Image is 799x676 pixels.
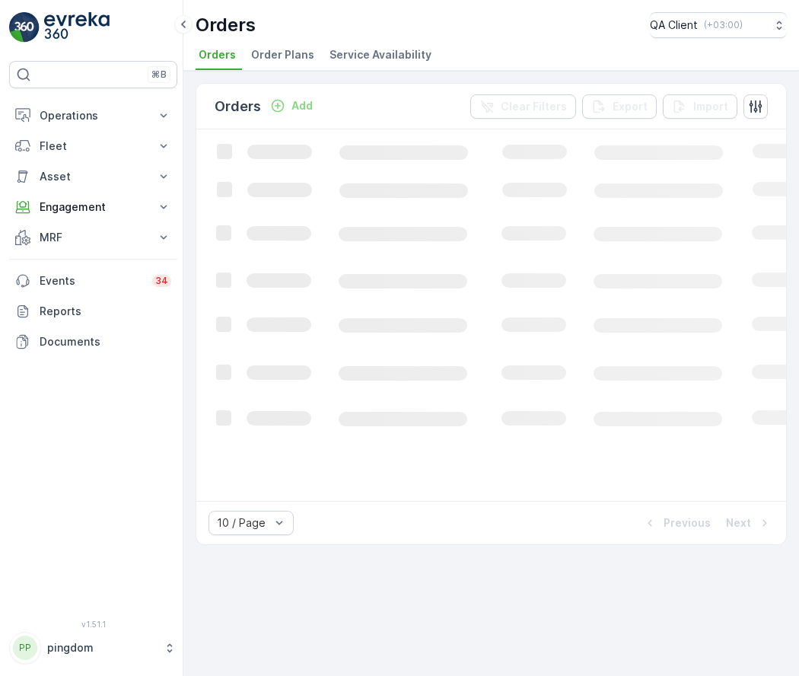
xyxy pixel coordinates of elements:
p: MRF [40,230,147,245]
button: Import [663,94,737,119]
button: Add [264,97,319,115]
p: Export [613,99,648,114]
p: Next [726,515,751,531]
p: 34 [155,275,168,287]
button: Next [724,514,774,532]
p: pingdom [47,640,156,655]
p: Documents [40,334,171,349]
span: Order Plans [251,47,314,62]
p: Reports [40,304,171,319]
button: MRF [9,222,177,253]
a: Documents [9,327,177,357]
button: Export [582,94,657,119]
p: Add [291,98,313,113]
p: Operations [40,108,147,123]
p: ⌘B [151,69,167,81]
button: Previous [641,514,712,532]
p: Orders [196,13,256,37]
img: logo_light-DOdMpM7g.png [44,12,110,43]
p: Import [693,99,728,114]
button: Engagement [9,192,177,222]
button: Fleet [9,131,177,161]
img: logo [9,12,40,43]
p: QA Client [650,18,698,33]
p: Events [40,273,143,289]
a: Reports [9,296,177,327]
p: Fleet [40,139,147,154]
a: Events34 [9,266,177,296]
span: Orders [199,47,236,62]
p: Clear Filters [501,99,567,114]
button: QA Client(+03:00) [650,12,787,38]
button: Operations [9,100,177,131]
button: PPpingdom [9,632,177,664]
button: Asset [9,161,177,192]
span: v 1.51.1 [9,620,177,629]
span: Service Availability [329,47,431,62]
button: Clear Filters [470,94,576,119]
div: PP [13,636,37,660]
p: Asset [40,169,147,184]
p: Previous [664,515,711,531]
p: ( +03:00 ) [704,19,743,31]
p: Engagement [40,199,147,215]
p: Orders [215,96,261,117]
